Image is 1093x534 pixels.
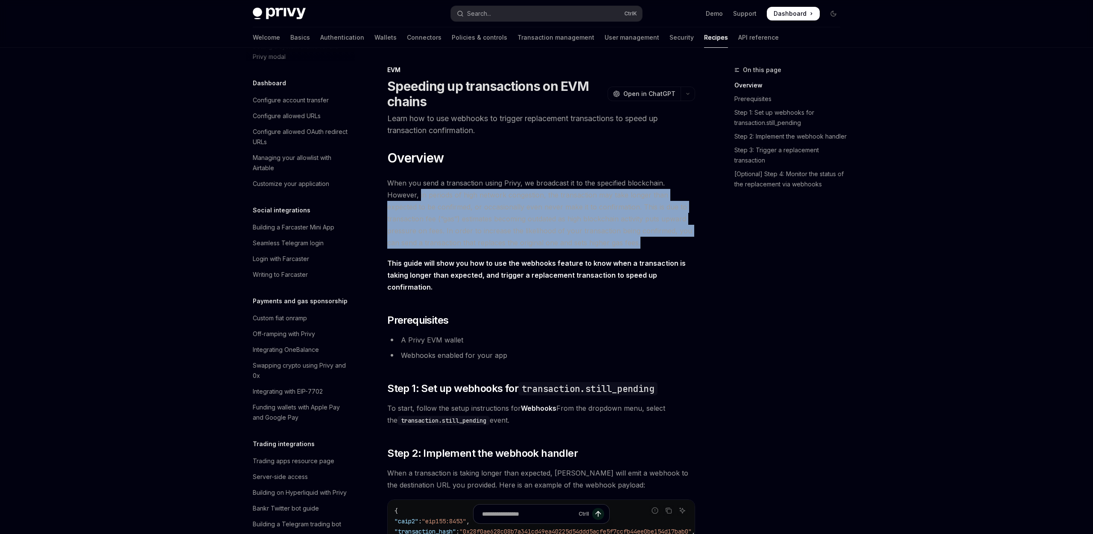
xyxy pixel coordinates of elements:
div: Building on Hyperliquid with Privy [253,488,347,498]
a: Transaction management [517,27,594,48]
a: Welcome [253,27,280,48]
a: Managing your allowlist with Airtable [246,150,355,176]
a: Funding wallets with Apple Pay and Google Pay [246,400,355,425]
div: Configure account transfer [253,95,329,105]
a: Integrating with EIP-7702 [246,384,355,399]
div: Swapping crypto using Privy and 0x [253,360,350,381]
button: Open in ChatGPT [608,87,681,101]
div: Customize your application [253,179,329,189]
div: Bankr Twitter bot guide [253,503,319,514]
h5: Payments and gas sponsorship [253,296,348,306]
a: Wallets [374,27,397,48]
div: Managing your allowlist with Airtable [253,153,350,173]
span: Open in ChatGPT [623,90,675,98]
a: Swapping crypto using Privy and 0x [246,358,355,383]
a: Webhooks [521,404,556,413]
div: Building a Telegram trading bot [253,519,341,529]
a: Step 2: Implement the webhook handler [734,130,847,143]
div: Trading apps resource page [253,456,334,466]
a: Configure allowed URLs [246,108,355,124]
div: Building a Farcaster Mini App [253,222,334,232]
div: Configure allowed URLs [253,111,321,121]
h5: Trading integrations [253,439,315,449]
a: Off-ramping with Privy [246,326,355,342]
a: [Optional] Step 4: Monitor the status of the replacement via webhooks [734,167,847,191]
span: Step 1: Set up webhooks for [387,382,658,395]
span: To start, follow the setup instructions for From the dropdown menu, select the event. [387,402,695,426]
div: Custom fiat onramp [253,313,307,323]
button: Open search [451,6,642,21]
span: Overview [387,150,444,165]
h1: Speeding up transactions on EVM chains [387,78,604,109]
a: Server-side access [246,469,355,485]
a: Login with Farcaster [246,251,355,267]
a: Custom fiat onramp [246,311,355,326]
div: Integrating with EIP-7702 [253,386,323,397]
a: Overview [734,78,847,92]
span: On this page [743,65,781,75]
span: When you send a transaction using Privy, we broadcast it to the specified blockchain. However, in... [387,177,695,249]
code: transaction.still_pending [518,382,658,395]
div: Funding wallets with Apple Pay and Google Pay [253,402,350,423]
div: Login with Farcaster [253,254,309,264]
a: Step 3: Trigger a replacement transaction [734,143,847,167]
a: Trading apps resource page [246,453,355,469]
a: Support [733,9,757,18]
span: Prerequisites [387,313,448,327]
li: Webhooks enabled for your app [387,349,695,361]
div: Integrating OneBalance [253,345,319,355]
span: Step 2: Implement the webhook handler [387,447,578,460]
a: Customize your application [246,176,355,192]
a: Authentication [320,27,364,48]
a: Recipes [704,27,728,48]
a: User management [605,27,659,48]
a: Building a Farcaster Mini App [246,220,355,235]
div: Seamless Telegram login [253,238,324,248]
a: Policies & controls [452,27,507,48]
a: Integrating OneBalance [246,342,355,357]
a: Dashboard [767,7,820,20]
a: API reference [738,27,779,48]
div: EVM [387,66,695,74]
a: Prerequisites [734,92,847,106]
a: Step 1: Set up webhooks for transaction.still_pending [734,106,847,130]
div: Writing to Farcaster [253,270,308,280]
a: Configure allowed OAuth redirect URLs [246,124,355,150]
a: Configure account transfer [246,93,355,108]
a: Demo [706,9,723,18]
p: Learn how to use webhooks to trigger replacement transactions to speed up transaction confirmation. [387,113,695,136]
a: Writing to Farcaster [246,267,355,282]
span: When a transaction is taking longer than expected, [PERSON_NAME] will emit a webhook to the desti... [387,467,695,491]
div: Off-ramping with Privy [253,329,315,339]
a: Security [669,27,694,48]
li: A Privy EVM wallet [387,334,695,346]
button: Send message [592,508,604,520]
span: Dashboard [774,9,807,18]
img: dark logo [253,8,306,20]
a: Bankr Twitter bot guide [246,501,355,516]
button: Toggle dark mode [827,7,840,20]
span: Ctrl K [624,10,637,17]
a: Basics [290,27,310,48]
h5: Dashboard [253,78,286,88]
h5: Social integrations [253,205,310,215]
div: Search... [467,9,491,19]
div: Server-side access [253,472,308,482]
a: Building a Telegram trading bot [246,517,355,532]
a: Connectors [407,27,441,48]
div: Configure allowed OAuth redirect URLs [253,127,350,147]
a: Building on Hyperliquid with Privy [246,485,355,500]
strong: This guide will show you how to use the webhooks feature to know when a transaction is taking lon... [387,259,686,291]
code: transaction.still_pending [397,416,490,425]
a: Seamless Telegram login [246,235,355,251]
input: Ask a question... [482,505,575,523]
